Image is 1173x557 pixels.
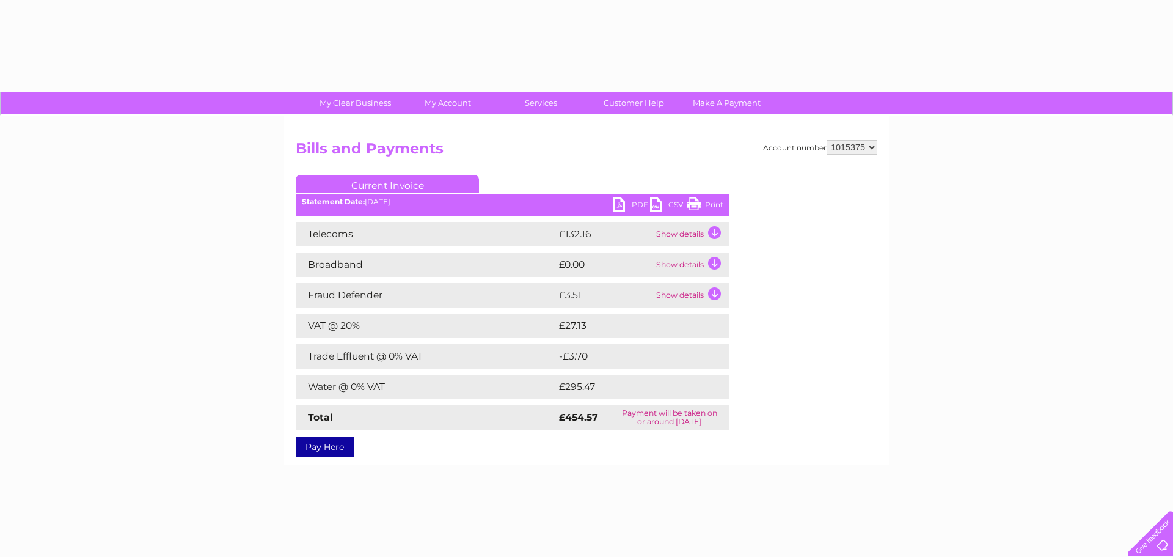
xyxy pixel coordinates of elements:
div: Account number [763,140,877,155]
td: £132.16 [556,222,653,246]
td: Fraud Defender [296,283,556,308]
td: -£3.70 [556,344,704,369]
a: Services [491,92,591,114]
a: Current Invoice [296,175,479,193]
td: Telecoms [296,222,556,246]
td: VAT @ 20% [296,314,556,338]
td: Trade Effluent @ 0% VAT [296,344,556,369]
td: £295.47 [556,375,707,399]
strong: £454.57 [559,411,598,423]
strong: Total [308,411,333,423]
td: Water @ 0% VAT [296,375,556,399]
td: Show details [653,283,729,308]
a: My Clear Business [305,92,406,114]
b: Statement Date: [302,197,365,206]
td: Show details [653,253,729,277]
td: £27.13 [556,314,703,338]
h2: Bills and Payments [296,140,877,163]
div: [DATE] [296,197,729,206]
td: £3.51 [556,283,653,308]
a: Make A Payment [676,92,777,114]
a: PDF [613,197,650,215]
td: Payment will be taken on or around [DATE] [610,405,729,430]
td: £0.00 [556,253,653,277]
a: My Account [398,92,499,114]
a: Pay Here [296,437,354,457]
a: Print [687,197,723,215]
td: Show details [653,222,729,246]
a: Customer Help [583,92,684,114]
a: CSV [650,197,687,215]
td: Broadband [296,253,556,277]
